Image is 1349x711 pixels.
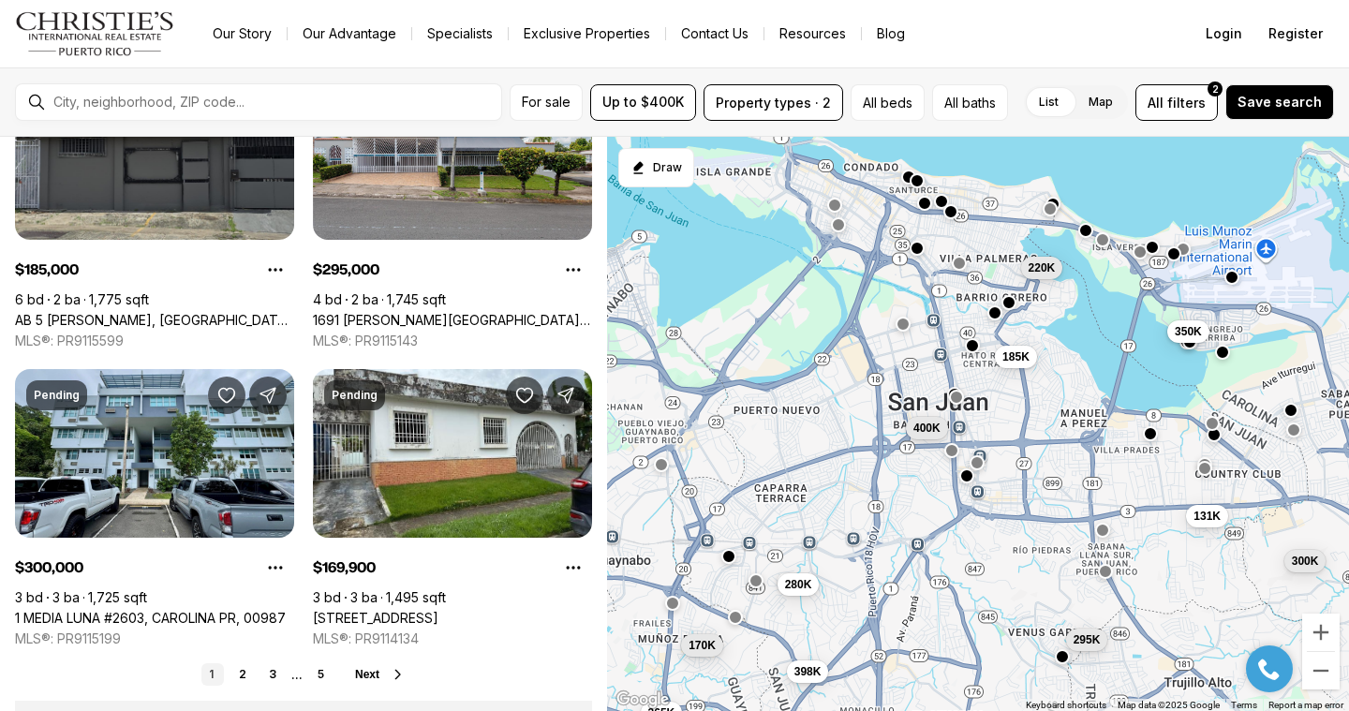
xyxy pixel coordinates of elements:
[602,95,684,110] span: Up to $400K
[15,11,175,56] img: logo
[257,549,294,586] button: Property options
[509,21,665,47] a: Exclusive Properties
[355,668,379,681] span: Next
[310,663,333,686] a: 5
[862,21,920,47] a: Blog
[1167,93,1206,112] span: filters
[851,84,925,121] button: All beds
[261,663,284,686] a: 3
[34,388,80,403] p: Pending
[506,377,543,414] button: Save Property: 2 ARPEGIO ST
[355,667,406,682] button: Next
[666,21,763,47] button: Contact Us
[1268,26,1323,41] span: Register
[1175,324,1202,339] span: 350K
[1148,93,1164,112] span: All
[1118,700,1220,710] span: Map data ©2025 Google
[313,610,438,627] a: 2 ARPEGIO ST, GUAYNABO PR, 00969
[1167,320,1209,343] button: 350K
[332,388,378,403] p: Pending
[618,148,694,187] button: Start drawing
[704,84,843,121] button: Property types · 2
[15,610,286,627] a: 1 MEDIA LUNA #2603, CAROLINA PR, 00987
[1002,349,1030,364] span: 185K
[291,668,303,682] li: ...
[201,663,224,686] a: 1
[198,21,287,47] a: Our Story
[1206,26,1242,41] span: Login
[1292,554,1319,569] span: 300K
[1193,509,1221,524] span: 131K
[288,21,411,47] a: Our Advantage
[1231,700,1257,710] a: Terms (opens in new tab)
[249,377,287,414] button: Share Property
[313,312,592,329] a: 1691 HERMOSILLO VENUS GARDEN, SAN JUAN PR, 00926
[1066,629,1108,651] button: 295K
[1302,614,1340,651] button: Zoom in
[1135,84,1218,121] button: Allfilters2
[1238,95,1322,110] span: Save search
[785,577,812,592] span: 280K
[778,573,820,596] button: 280K
[412,21,508,47] a: Specialists
[764,21,861,47] a: Resources
[1212,81,1219,96] span: 2
[681,634,723,657] button: 170K
[689,638,716,653] span: 170K
[1021,257,1063,279] button: 220K
[932,84,1008,121] button: All baths
[547,377,585,414] button: Share Property
[913,421,941,436] span: 400K
[510,84,583,121] button: For sale
[1194,15,1253,52] button: Login
[590,84,696,121] button: Up to $400K
[1074,632,1101,647] span: 295K
[555,251,592,289] button: Property options
[1186,505,1228,527] button: 131K
[995,346,1037,368] button: 185K
[1029,260,1056,275] span: 220K
[208,377,245,414] button: Save Property: 1 MEDIA LUNA #2603
[1225,84,1334,120] button: Save search
[1302,652,1340,689] button: Zoom out
[787,660,829,683] button: 398K
[1257,15,1334,52] button: Register
[522,95,571,110] span: For sale
[794,664,822,679] span: 398K
[1284,550,1327,572] button: 300K
[906,417,948,439] button: 400K
[201,663,333,686] nav: Pagination
[257,251,294,289] button: Property options
[1268,700,1343,710] a: Report a map error
[555,549,592,586] button: Property options
[231,663,254,686] a: 2
[15,312,294,329] a: AB 5 JULIO ANDINO, SAN JUAN PR, 00922
[1074,85,1128,119] label: Map
[1024,85,1074,119] label: List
